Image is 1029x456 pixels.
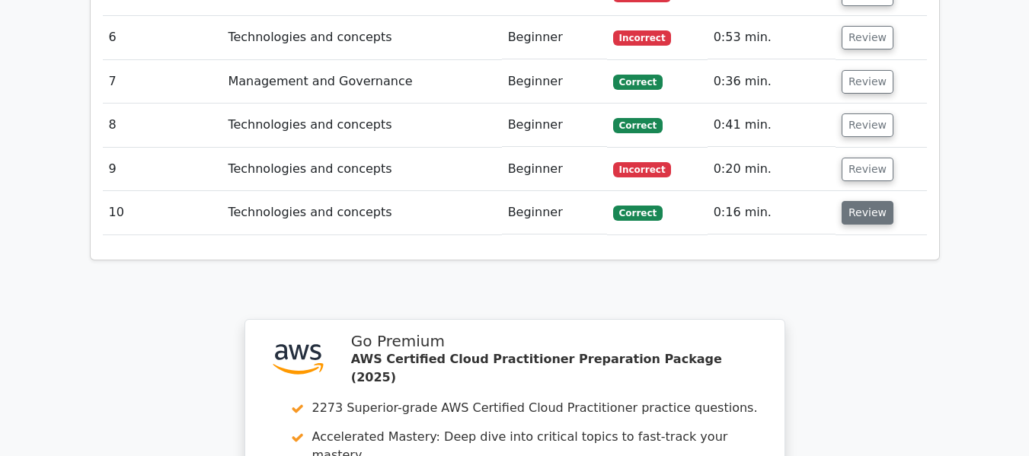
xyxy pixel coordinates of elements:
[708,60,836,104] td: 0:36 min.
[502,191,607,234] td: Beginner
[222,191,501,234] td: Technologies and concepts
[222,148,501,191] td: Technologies and concepts
[708,16,836,59] td: 0:53 min.
[842,70,893,94] button: Review
[613,162,672,177] span: Incorrect
[502,60,607,104] td: Beginner
[613,30,672,46] span: Incorrect
[842,201,893,225] button: Review
[502,104,607,147] td: Beginner
[222,104,501,147] td: Technologies and concepts
[708,191,836,234] td: 0:16 min.
[842,113,893,137] button: Review
[842,158,893,181] button: Review
[502,16,607,59] td: Beginner
[613,206,663,221] span: Correct
[708,148,836,191] td: 0:20 min.
[613,75,663,90] span: Correct
[103,191,222,234] td: 10
[222,16,501,59] td: Technologies and concepts
[103,16,222,59] td: 6
[842,26,893,49] button: Review
[502,148,607,191] td: Beginner
[103,104,222,147] td: 8
[103,148,222,191] td: 9
[103,60,222,104] td: 7
[613,118,663,133] span: Correct
[222,60,501,104] td: Management and Governance
[708,104,836,147] td: 0:41 min.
